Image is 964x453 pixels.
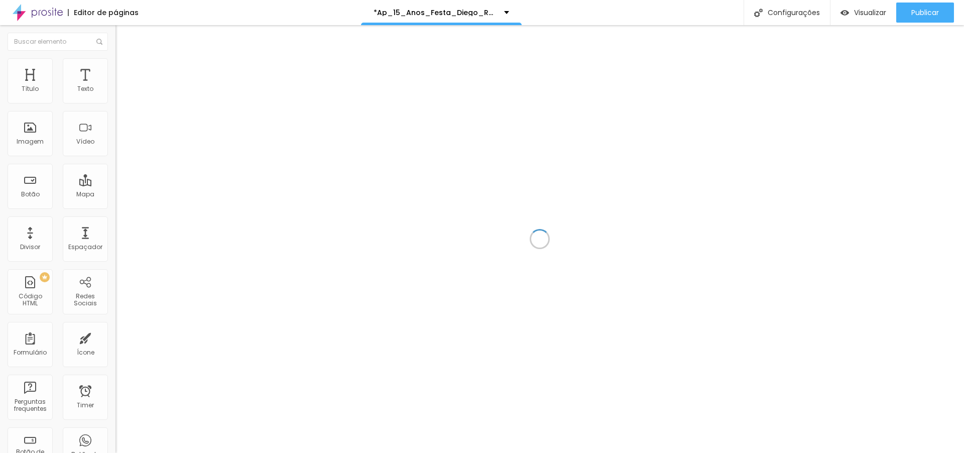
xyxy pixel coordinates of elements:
div: Imagem [17,138,44,145]
div: Divisor [20,244,40,251]
div: Vídeo [76,138,94,145]
p: *Ap_15_Anos_Festa_Diego_Rocha [374,9,497,16]
div: Ícone [77,349,94,356]
button: Publicar [896,3,954,23]
div: Texto [77,85,93,92]
img: Icone [754,9,763,17]
div: Editor de páginas [68,9,139,16]
div: Redes Sociais [65,293,105,307]
button: Visualizar [830,3,896,23]
input: Buscar elemento [8,33,108,51]
div: Perguntas frequentes [10,398,50,413]
img: Icone [96,39,102,45]
div: Espaçador [68,244,102,251]
div: Timer [77,402,94,409]
div: Mapa [76,191,94,198]
img: view-1.svg [840,9,849,17]
div: Botão [21,191,40,198]
span: Visualizar [854,9,886,17]
div: Formulário [14,349,47,356]
div: Código HTML [10,293,50,307]
span: Publicar [911,9,939,17]
div: Título [22,85,39,92]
